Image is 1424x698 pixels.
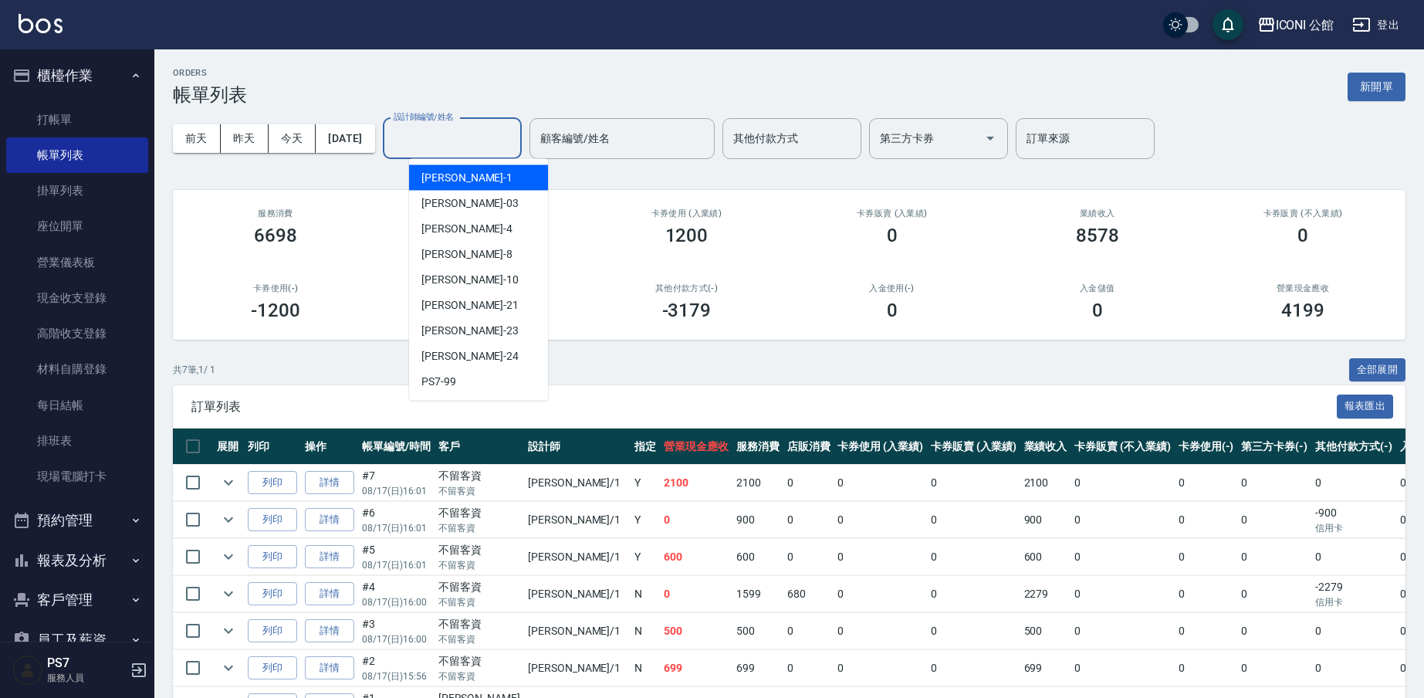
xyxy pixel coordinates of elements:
td: 699 [732,650,783,686]
th: 展開 [213,429,244,465]
td: 900 [1020,502,1071,538]
a: 打帳單 [6,102,148,137]
p: 不留客資 [438,669,520,683]
button: 員工及薪資 [6,620,148,660]
div: 不留客資 [438,505,520,521]
button: Open [978,126,1003,151]
span: PS7 -99 [421,374,456,390]
p: 共 7 筆, 1 / 1 [173,363,215,377]
th: 服務消費 [732,429,783,465]
button: 列印 [248,508,297,532]
button: expand row [217,656,240,679]
td: [PERSON_NAME] /1 [524,613,631,649]
a: 材料自購登錄 [6,351,148,387]
h2: ORDERS [173,68,247,78]
td: Y [631,502,660,538]
td: 1599 [732,576,783,612]
td: 0 [1311,465,1396,501]
p: 不留客資 [438,558,520,572]
th: 帳單編號/時間 [358,429,435,465]
td: 0 [927,502,1020,538]
p: 服務人員 [47,671,126,685]
span: [PERSON_NAME] -24 [421,348,519,364]
h5: PS7 [47,656,126,671]
h3: -1200 [251,300,300,321]
h2: 店販消費 [397,208,565,219]
a: 新開單 [1348,79,1405,93]
h3: 6698 [254,225,297,246]
td: 0 [1071,539,1174,575]
td: 0 [660,502,732,538]
p: 08/17 (日) 16:01 [362,484,431,498]
th: 卡券販賣 (不入業績) [1071,429,1174,465]
div: 不留客資 [438,579,520,595]
td: #7 [358,465,435,501]
a: 掛單列表 [6,173,148,208]
h3: 0 [887,225,898,246]
td: 0 [1175,650,1238,686]
td: [PERSON_NAME] /1 [524,539,631,575]
th: 營業現金應收 [660,429,732,465]
th: 第三方卡券(-) [1237,429,1311,465]
span: [PERSON_NAME] -8 [421,246,512,263]
td: 0 [1237,465,1311,501]
h3: 1200 [665,225,709,246]
td: 0 [783,613,834,649]
button: 列印 [248,656,297,680]
td: N [631,576,660,612]
td: #6 [358,502,435,538]
h3: 服務消費 [191,208,360,219]
a: 詳情 [305,471,354,495]
span: [PERSON_NAME] -10 [421,272,519,288]
span: [PERSON_NAME] -03 [421,195,519,212]
td: 0 [1237,613,1311,649]
td: 0 [1311,613,1396,649]
td: 0 [1071,502,1174,538]
td: 500 [1020,613,1071,649]
td: 600 [1020,539,1071,575]
h2: 卡券販賣 (不入業績) [1219,208,1387,219]
span: [PERSON_NAME] -4 [421,221,512,237]
p: 不留客資 [438,521,520,535]
button: 昨天 [221,124,269,153]
button: 新開單 [1348,73,1405,101]
a: 詳情 [305,545,354,569]
a: 每日結帳 [6,388,148,423]
td: 0 [783,465,834,501]
p: 信用卡 [1315,521,1392,535]
div: 不留客資 [438,653,520,669]
td: 699 [1020,650,1071,686]
td: 2100 [1020,465,1071,501]
button: 列印 [248,471,297,495]
td: 0 [1175,539,1238,575]
th: 指定 [631,429,660,465]
td: 0 [1311,650,1396,686]
td: 600 [660,539,732,575]
button: 列印 [248,582,297,606]
td: [PERSON_NAME] /1 [524,650,631,686]
button: 報表匯出 [1337,395,1394,418]
td: 500 [660,613,732,649]
h2: 入金儲值 [1013,283,1182,293]
td: 0 [1237,502,1311,538]
td: 0 [834,465,927,501]
p: 08/17 (日) 15:56 [362,669,431,683]
td: 2100 [660,465,732,501]
a: 座位開單 [6,208,148,244]
td: 0 [1071,650,1174,686]
td: 699 [660,650,732,686]
td: #4 [358,576,435,612]
th: 卡券使用(-) [1175,429,1238,465]
td: 0 [1237,650,1311,686]
h3: 0 [1297,225,1308,246]
button: 預約管理 [6,500,148,540]
div: 不留客資 [438,542,520,558]
h3: 4199 [1281,300,1324,321]
a: 排班表 [6,423,148,459]
td: 0 [834,539,927,575]
td: Y [631,539,660,575]
td: #5 [358,539,435,575]
h2: 卡券使用(-) [191,283,360,293]
img: Person [12,655,43,686]
button: 報表及分析 [6,540,148,581]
